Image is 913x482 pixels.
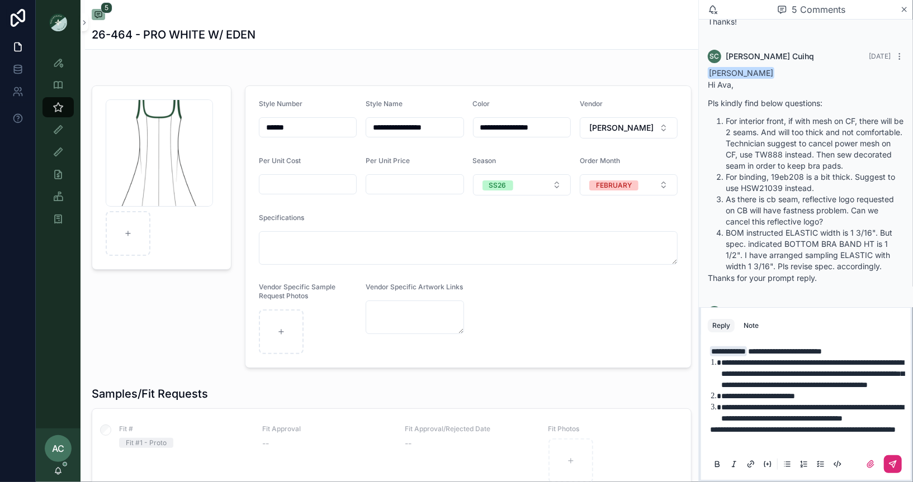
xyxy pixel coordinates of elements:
button: Select Button [580,117,678,139]
div: scrollable content [36,45,81,244]
span: Vendor Specific Artwork Links [366,283,463,291]
h1: Samples/Fit Requests [92,386,208,402]
div: SS26 [489,180,507,190]
span: Season [473,156,496,165]
p: Thanks! [708,16,904,27]
span: Order Month [580,156,620,165]
div: FEBRUARY [596,180,632,190]
span: Fit # [119,424,249,433]
button: Select Button [580,174,678,195]
span: [PERSON_NAME] [589,122,654,133]
li: As there is cb seam, reflective logo requested on CB will have fastness problem. Can we cancel th... [726,194,904,227]
span: Fit Approval [262,424,392,433]
span: Style Name [366,99,403,108]
img: App logo [49,13,67,31]
span: SC [710,52,720,61]
h1: 26-464 - PRO WHITE W/ EDEN [92,27,256,42]
span: Vendor Specific Sample Request Photos [259,283,335,300]
span: Fit Approval/Rejected Date [405,424,535,433]
button: Note [739,319,763,332]
div: Note [744,321,759,330]
span: [PERSON_NAME] Cuihq [726,51,814,62]
span: [PERSON_NAME] [708,67,774,79]
span: Color [473,99,490,108]
button: 5 [92,9,105,22]
span: Fit Photos [548,424,678,433]
span: AC [52,442,64,455]
span: Per Unit Price [366,156,410,165]
p: Hi Ava, [708,79,904,90]
p: Thanks for your prompt reply. [708,272,904,284]
button: Reply [708,319,735,332]
span: [DATE] [869,52,891,60]
p: Pls kindly find below questions: [708,97,904,109]
li: BOM instructed ELASTIC width is 1 3/16". But spec. indicated BOTTOM BRA BAND HT is 1 1/2". I have... [726,227,904,272]
li: For interior front, if with mesh on CF, there will be 2 seams. And will too thick and not comfort... [726,116,904,171]
button: Select Button [473,174,571,195]
span: 5 [101,2,112,13]
span: Specifications [259,213,304,222]
span: Per Unit Cost [259,156,301,165]
span: 5 Comments [792,3,845,16]
li: For binding, 19eb208 is a bit thick. Suggest to use HSW21039 instead. [726,171,904,194]
div: Fit #1 - Proto [126,438,167,448]
span: Vendor [580,99,603,108]
span: -- [405,438,412,449]
span: Style Number [259,99,302,108]
span: -- [262,438,269,449]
